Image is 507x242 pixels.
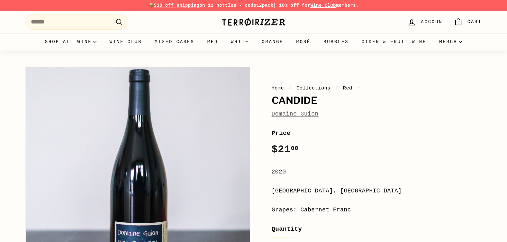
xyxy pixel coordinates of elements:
span: $21 [272,144,299,155]
a: Red [201,33,224,51]
a: White [224,33,255,51]
label: Quantity [272,224,482,234]
sup: 00 [291,145,298,152]
h1: Candide [272,95,482,106]
span: / [334,85,340,91]
summary: Merch [433,33,468,51]
span: / [287,85,294,91]
a: Bubbles [317,33,355,51]
nav: breadcrumbs [272,84,482,92]
span: / [355,85,362,91]
span: Account [421,18,446,25]
div: Primary [13,33,495,51]
p: 📦 on 12 bottles - code | 10% off for members. [25,2,482,9]
a: Red [343,85,352,91]
div: 2020 [272,167,482,177]
label: Price [272,128,482,138]
div: Grapes: Cabernet Franc [272,205,482,215]
a: Orange [255,33,290,51]
a: Cider & Fruit Wine [355,33,433,51]
a: Collections [296,85,330,91]
a: Wine Club [103,33,148,51]
summary: Shop all wine [39,33,103,51]
a: Account [403,13,450,32]
div: [GEOGRAPHIC_DATA], [GEOGRAPHIC_DATA] [272,186,482,196]
a: Home [272,85,284,91]
a: Domaine Guion [272,111,319,117]
strong: 12pack [256,3,273,8]
a: Rosé [290,33,317,51]
a: Wine Club [310,3,336,8]
a: Mixed Cases [148,33,201,51]
a: Cart [450,13,486,32]
span: Cart [467,18,482,25]
span: $30 off shipping [154,3,200,8]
